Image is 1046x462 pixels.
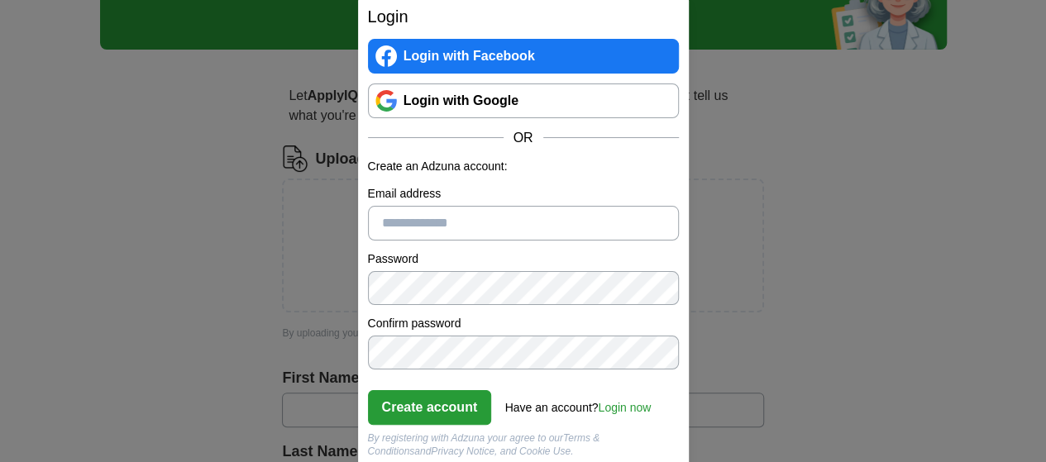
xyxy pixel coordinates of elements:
label: Confirm password [368,315,679,332]
label: Password [368,250,679,268]
a: Login now [598,401,651,414]
p: Create an Adzuna account: [368,158,679,175]
button: Create account [368,390,492,425]
div: By registering with Adzuna your agree to our and , and Cookie Use. [368,431,679,458]
label: Email address [368,185,679,202]
span: OR [504,128,543,148]
div: Have an account? [505,389,652,417]
a: Login with Google [368,83,679,118]
a: Privacy Notice [431,445,494,457]
h2: Login [368,4,679,29]
a: Terms & Conditions [368,432,600,457]
a: Login with Facebook [368,39,679,74]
